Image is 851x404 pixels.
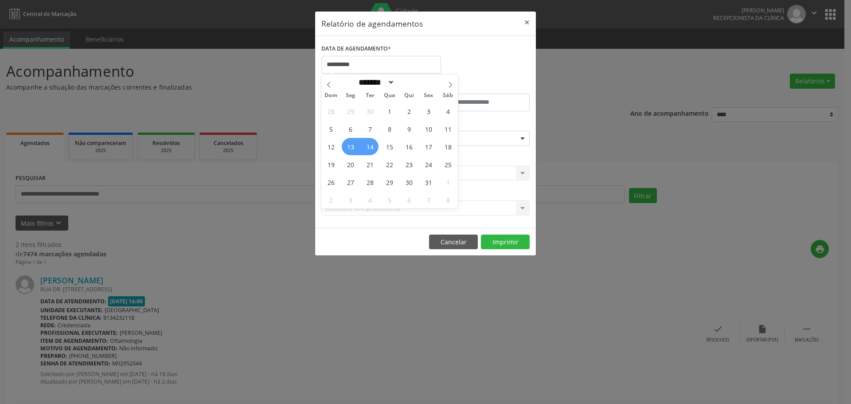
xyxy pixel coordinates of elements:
[361,173,379,191] span: Outubro 28, 2025
[439,102,457,120] span: Outubro 4, 2025
[439,138,457,155] span: Outubro 18, 2025
[342,191,359,208] span: Novembro 3, 2025
[420,156,437,173] span: Outubro 24, 2025
[361,138,379,155] span: Outubro 14, 2025
[394,78,424,87] input: Year
[361,102,379,120] span: Setembro 30, 2025
[380,93,399,98] span: Qua
[439,191,457,208] span: Novembro 8, 2025
[342,138,359,155] span: Outubro 13, 2025
[342,173,359,191] span: Outubro 27, 2025
[400,138,418,155] span: Outubro 16, 2025
[322,102,340,120] span: Setembro 28, 2025
[381,173,398,191] span: Outubro 29, 2025
[518,12,536,33] button: Close
[381,191,398,208] span: Novembro 5, 2025
[321,93,341,98] span: Dom
[342,102,359,120] span: Setembro 29, 2025
[420,173,437,191] span: Outubro 31, 2025
[322,191,340,208] span: Novembro 2, 2025
[400,120,418,137] span: Outubro 9, 2025
[439,173,457,191] span: Novembro 1, 2025
[381,102,398,120] span: Outubro 1, 2025
[322,120,340,137] span: Outubro 5, 2025
[361,120,379,137] span: Outubro 7, 2025
[399,93,419,98] span: Qui
[420,191,437,208] span: Novembro 7, 2025
[361,191,379,208] span: Novembro 4, 2025
[361,156,379,173] span: Outubro 21, 2025
[420,120,437,137] span: Outubro 10, 2025
[381,120,398,137] span: Outubro 8, 2025
[322,138,340,155] span: Outubro 12, 2025
[439,156,457,173] span: Outubro 25, 2025
[321,42,391,56] label: DATA DE AGENDAMENTO
[342,120,359,137] span: Outubro 6, 2025
[355,78,394,87] select: Month
[419,93,438,98] span: Sex
[420,138,437,155] span: Outubro 17, 2025
[360,93,380,98] span: Ter
[321,18,423,29] h5: Relatório de agendamentos
[342,156,359,173] span: Outubro 20, 2025
[439,120,457,137] span: Outubro 11, 2025
[381,156,398,173] span: Outubro 22, 2025
[420,102,437,120] span: Outubro 3, 2025
[400,156,418,173] span: Outubro 23, 2025
[438,93,458,98] span: Sáb
[428,80,530,94] label: ATÉ
[481,235,530,250] button: Imprimir
[341,93,360,98] span: Seg
[400,191,418,208] span: Novembro 6, 2025
[400,102,418,120] span: Outubro 2, 2025
[381,138,398,155] span: Outubro 15, 2025
[400,173,418,191] span: Outubro 30, 2025
[322,156,340,173] span: Outubro 19, 2025
[429,235,478,250] button: Cancelar
[322,173,340,191] span: Outubro 26, 2025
